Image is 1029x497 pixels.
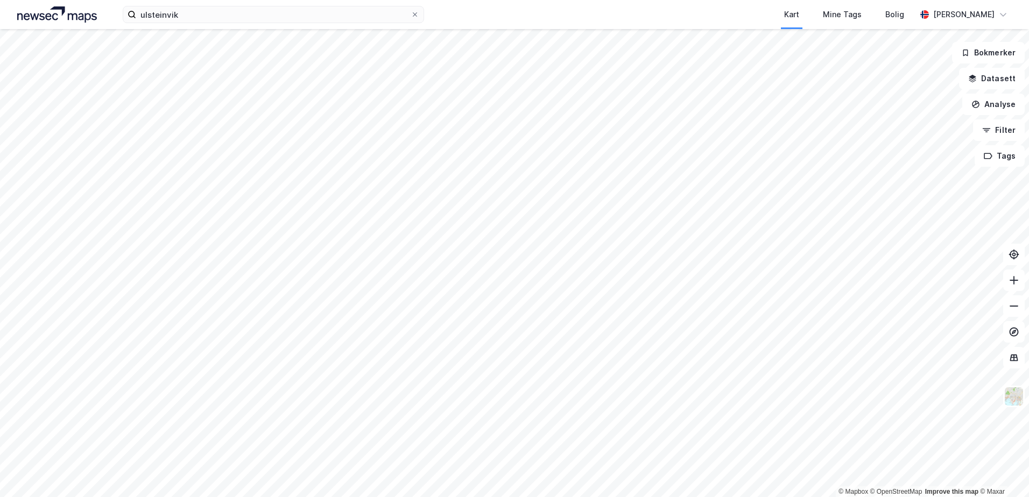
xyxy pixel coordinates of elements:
[885,8,904,21] div: Bolig
[136,6,411,23] input: Søk på adresse, matrikkel, gårdeiere, leietakere eller personer
[838,488,868,495] a: Mapbox
[962,94,1025,115] button: Analyse
[823,8,862,21] div: Mine Tags
[959,68,1025,89] button: Datasett
[1004,386,1024,407] img: Z
[870,488,922,495] a: OpenStreetMap
[784,8,799,21] div: Kart
[975,145,1025,167] button: Tags
[975,445,1029,497] div: Kontrollprogram for chat
[925,488,978,495] a: Improve this map
[17,6,97,23] img: logo.a4113a55bc3d86da70a041830d287a7e.svg
[952,42,1025,63] button: Bokmerker
[933,8,995,21] div: [PERSON_NAME]
[975,445,1029,497] iframe: Chat Widget
[973,119,1025,141] button: Filter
